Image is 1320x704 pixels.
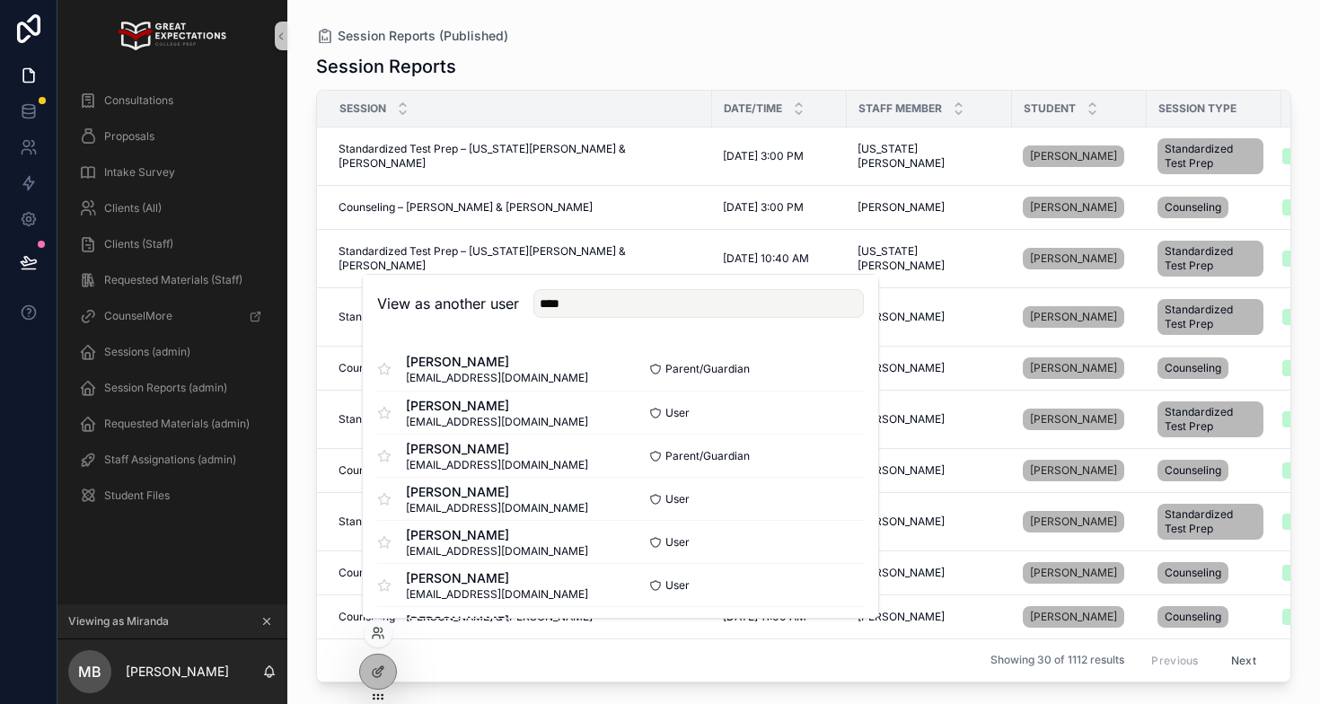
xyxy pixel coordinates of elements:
span: Session Reports (Published) [338,27,508,45]
span: [PERSON_NAME] [406,483,588,501]
a: CounselMore [68,300,277,332]
a: Standardized Test Prep [1157,237,1271,280]
a: [PERSON_NAME] [1023,193,1136,222]
a: [PERSON_NAME] [1023,511,1124,532]
span: [PERSON_NAME] [858,412,945,427]
a: [PERSON_NAME] [1023,248,1124,269]
a: [PERSON_NAME] [1023,405,1136,434]
a: Counseling [1157,354,1271,383]
a: [PERSON_NAME] [1023,460,1124,481]
span: User [665,406,690,420]
span: Standardized Test Prep [1165,507,1256,536]
span: [PERSON_NAME] [406,526,588,544]
span: User [665,492,690,506]
span: Standardized Test Prep – [PERSON_NAME] & [PERSON_NAME] [339,310,656,324]
a: [PERSON_NAME] [1023,244,1136,273]
span: [PERSON_NAME] [406,353,588,371]
span: Clients (Staff) [104,237,173,251]
a: Session Reports (Published) [316,27,508,45]
span: Standardized Test Prep – [PERSON_NAME] & [PERSON_NAME] [339,412,656,427]
a: [PERSON_NAME] [1023,606,1124,628]
span: [DATE] 3:00 PM [723,200,804,215]
a: [PERSON_NAME] [858,200,1001,215]
a: [PERSON_NAME] [858,566,1001,580]
span: [PERSON_NAME] [858,515,945,529]
a: [DATE] 10:40 AM [723,251,836,266]
span: [PERSON_NAME] [1030,251,1117,266]
span: Counseling [1165,200,1221,215]
a: Counseling – [PERSON_NAME] & [PERSON_NAME] [339,200,701,215]
h2: View as another user [377,293,519,314]
span: Counseling – [PERSON_NAME] & [PERSON_NAME] [339,361,593,375]
a: Counseling [1157,456,1271,485]
a: [PERSON_NAME] [1023,197,1124,218]
a: [PERSON_NAME] [858,310,1001,324]
span: Standardized Test Prep – [US_STATE][PERSON_NAME] & [PERSON_NAME] [339,142,701,171]
p: [PERSON_NAME] [126,663,229,681]
span: Requested Materials (admin) [104,417,250,431]
span: Student [1024,101,1076,116]
span: Standardized Test Prep [1165,405,1256,434]
span: [PERSON_NAME] [1030,310,1117,324]
span: [EMAIL_ADDRESS][DOMAIN_NAME] [406,371,588,385]
span: [PERSON_NAME] [406,569,588,587]
a: [PERSON_NAME] [1023,562,1124,584]
span: Clients (All) [104,201,162,216]
span: [PERSON_NAME] [858,610,945,624]
span: [PERSON_NAME] [1030,463,1117,478]
a: Clients (Staff) [68,228,277,260]
span: User [665,578,690,593]
span: [PERSON_NAME] [1030,610,1117,624]
a: Sessions (admin) [68,336,277,368]
span: [PERSON_NAME] [858,310,945,324]
a: [PERSON_NAME] [858,361,1001,375]
span: Student Files [104,488,170,503]
a: [PERSON_NAME] [1023,357,1124,379]
img: App logo [119,22,225,50]
span: [DATE] 3:00 PM [723,149,804,163]
a: Intake Survey [68,156,277,189]
span: [PERSON_NAME] [858,361,945,375]
span: [EMAIL_ADDRESS][DOMAIN_NAME] [406,415,588,429]
span: Showing 30 of 1112 results [990,654,1124,668]
span: [EMAIL_ADDRESS][DOMAIN_NAME] [406,587,588,602]
a: [PERSON_NAME] [1023,559,1136,587]
a: [PERSON_NAME] [1023,145,1124,167]
a: [DATE] 3:00 PM [723,149,836,163]
a: Counseling [1157,193,1271,222]
span: Standardized Test Prep [1165,303,1256,331]
a: Standardized Test Prep – [PERSON_NAME] & [PERSON_NAME] [339,412,701,427]
span: [EMAIL_ADDRESS][DOMAIN_NAME] [406,544,588,559]
a: Requested Materials (admin) [68,408,277,440]
a: [PERSON_NAME] [858,610,1001,624]
span: CounselMore [104,309,172,323]
a: Student Files [68,480,277,512]
span: Parent/Guardian [665,449,750,463]
a: Standardized Test Prep [1157,398,1271,441]
span: [DATE] 10:40 AM [723,251,809,266]
a: Staff Assignations (admin) [68,444,277,476]
a: Standardized Test Prep – [PERSON_NAME] & [PERSON_NAME] [339,515,701,529]
span: Session [339,101,386,116]
span: Date/Time [724,101,782,116]
span: Proposals [104,129,154,144]
a: Standardized Test Prep [1157,500,1271,543]
span: Counseling [1165,610,1221,624]
a: [PERSON_NAME] [1023,354,1136,383]
a: Proposals [68,120,277,153]
span: [PERSON_NAME] [1030,200,1117,215]
span: Session Type [1158,101,1236,116]
span: [PERSON_NAME] [1030,412,1117,427]
a: [PERSON_NAME] [858,515,1001,529]
span: Counseling – [PERSON_NAME] & [PERSON_NAME] [339,200,593,215]
a: Consultations [68,84,277,117]
span: Standardized Test Prep – [PERSON_NAME] & [PERSON_NAME] [339,515,656,529]
a: [US_STATE][PERSON_NAME] [858,244,1001,273]
span: Counseling [1165,463,1221,478]
button: Next [1219,647,1269,674]
span: Counseling [1165,566,1221,580]
a: [PERSON_NAME] [1023,142,1136,171]
span: Sessions (admin) [104,345,190,359]
span: Staff Assignations (admin) [104,453,236,467]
